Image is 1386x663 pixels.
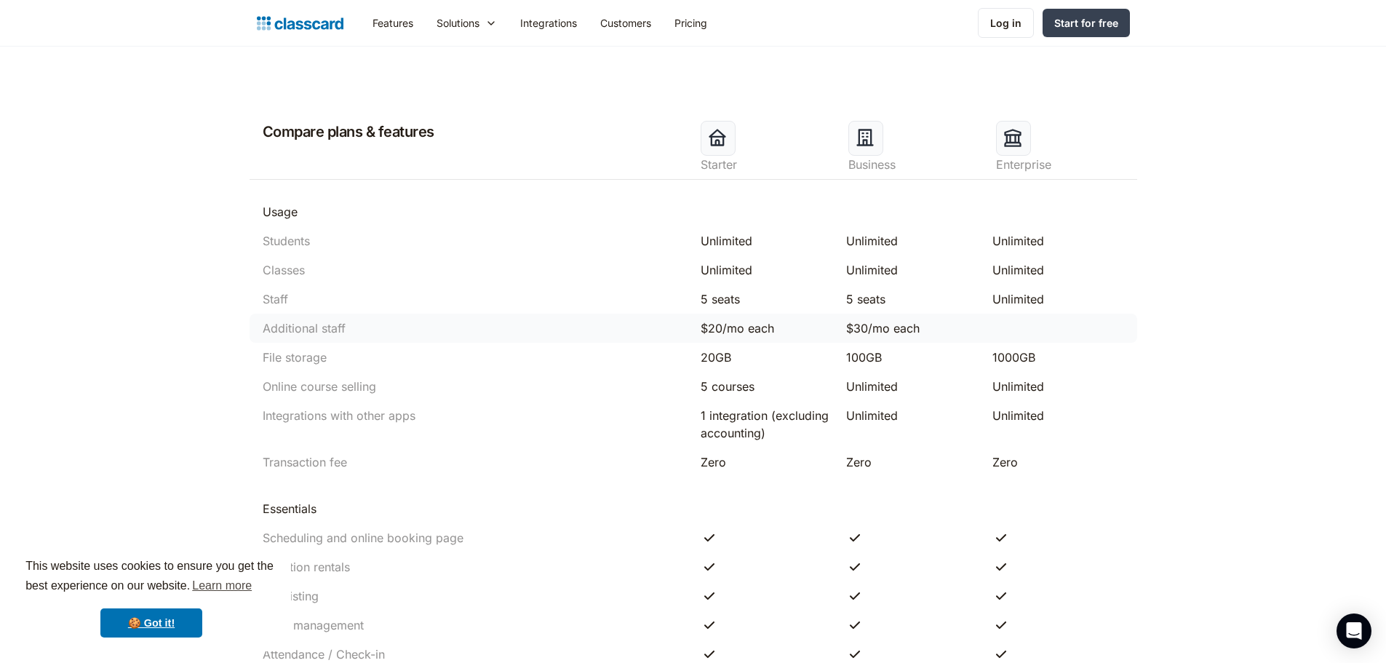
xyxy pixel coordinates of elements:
[992,378,1124,395] div: Unlimited
[509,7,589,39] a: Integrations
[846,349,978,366] div: 100GB
[992,349,1124,366] div: 1000GB
[846,290,978,308] div: 5 seats
[361,7,425,39] a: Features
[701,319,832,337] div: $20/mo each
[701,261,832,279] div: Unlimited
[263,616,364,634] div: Lead management
[425,7,509,39] div: Solutions
[992,261,1124,279] div: Unlimited
[263,529,463,547] div: Scheduling and online booking page
[701,453,832,471] div: Zero
[263,407,415,424] div: Integrations with other apps
[992,290,1124,308] div: Unlimited
[701,378,832,395] div: 5 courses
[992,453,1124,471] div: Zero
[996,156,1129,173] div: Enterprise
[992,407,1124,424] div: Unlimited
[701,349,832,366] div: 20GB
[263,203,298,221] div: Usage
[263,646,385,663] div: Attendance / Check-in
[263,349,327,366] div: File storage
[263,453,347,471] div: Transaction fee
[589,7,663,39] a: Customers
[263,558,350,576] div: Location rentals
[12,544,291,651] div: cookieconsent
[1337,614,1371,648] div: Open Intercom Messenger
[701,407,832,442] div: 1 integration (excluding accounting)
[25,557,277,597] span: This website uses cookies to ensure you get the best experience on our website.
[257,121,434,143] h2: Compare plans & features
[846,319,978,337] div: $30/mo each
[846,232,978,250] div: Unlimited
[701,290,832,308] div: 5 seats
[701,156,834,173] div: Starter
[846,378,978,395] div: Unlimited
[263,500,316,517] div: Essentials
[263,232,310,250] div: Students
[1054,15,1118,31] div: Start for free
[701,232,832,250] div: Unlimited
[990,15,1021,31] div: Log in
[846,261,978,279] div: Unlimited
[846,453,978,471] div: Zero
[263,378,376,395] div: Online course selling
[100,608,202,638] a: dismiss cookie message
[846,407,978,424] div: Unlimited
[1043,9,1130,37] a: Start for free
[437,15,479,31] div: Solutions
[848,156,981,173] div: Business
[263,290,288,308] div: Staff
[978,8,1034,38] a: Log in
[992,232,1124,250] div: Unlimited
[257,13,343,33] a: home
[263,261,305,279] div: Classes
[190,575,254,597] a: learn more about cookies
[263,319,346,337] div: Additional staff
[663,7,719,39] a: Pricing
